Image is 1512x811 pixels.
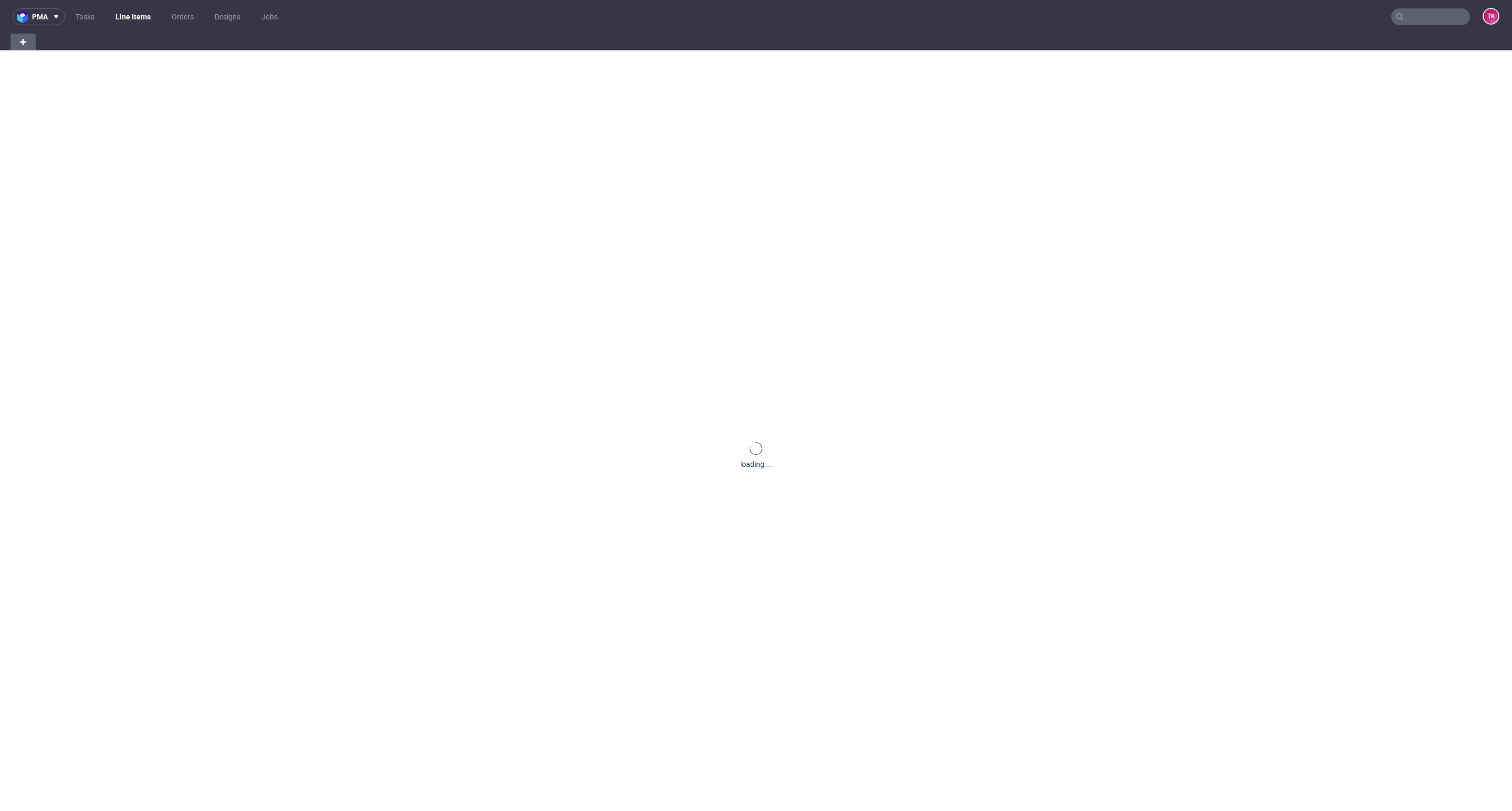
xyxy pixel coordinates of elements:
a: Line Items [109,8,157,25]
a: Jobs [255,8,284,25]
img: logo [17,11,32,23]
div: loading ... [740,459,772,469]
button: pma [13,8,65,25]
a: Designs [208,8,247,25]
span: pma [32,13,48,20]
a: Orders [165,8,200,25]
a: Tasks [69,8,101,25]
figcaption: TK [1484,9,1498,24]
